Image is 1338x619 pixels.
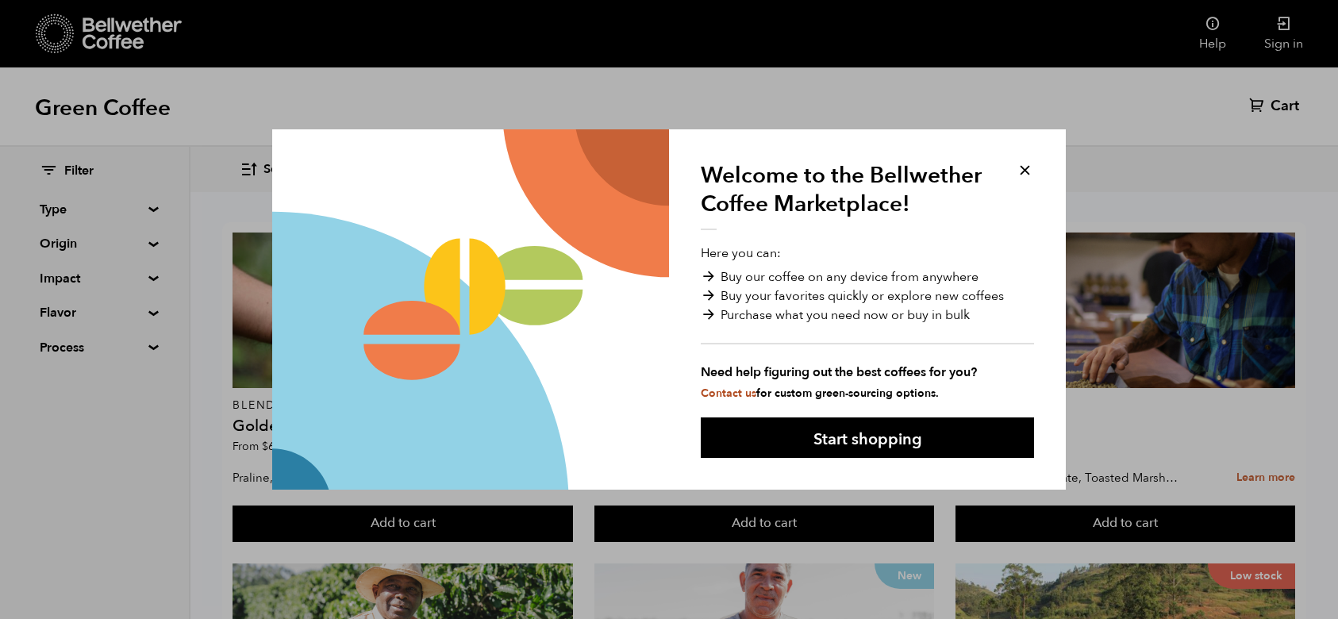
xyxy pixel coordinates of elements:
[701,417,1034,458] button: Start shopping
[701,286,1034,306] li: Buy your favorites quickly or explore new coffees
[701,386,756,401] a: Contact us
[701,267,1034,286] li: Buy our coffee on any device from anywhere
[701,244,1034,401] p: Here you can:
[701,306,1034,325] li: Purchase what you need now or buy in bulk
[701,363,1034,382] strong: Need help figuring out the best coffees for you?
[701,386,939,401] small: for custom green-sourcing options.
[701,161,994,231] h1: Welcome to the Bellwether Coffee Marketplace!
